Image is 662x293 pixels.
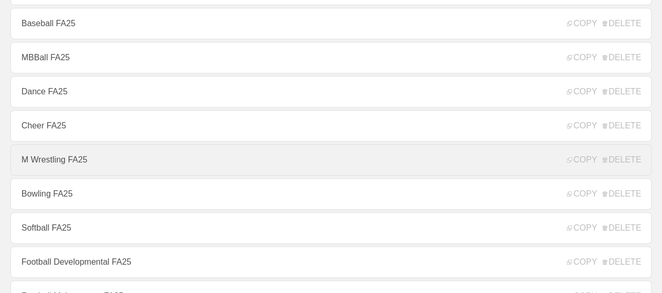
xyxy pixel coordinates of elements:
span: DELETE [602,121,641,131]
span: DELETE [602,87,641,96]
a: Bowling FA25 [10,178,652,210]
span: COPY [567,19,597,28]
a: M Wrestling FA25 [10,144,652,176]
span: COPY [567,121,597,131]
span: COPY [567,155,597,165]
a: Dance FA25 [10,76,652,107]
a: Football Developmental FA25 [10,246,652,278]
span: COPY [567,87,597,96]
a: MBBall FA25 [10,42,652,73]
span: DELETE [602,53,641,62]
span: DELETE [602,19,641,28]
a: Baseball FA25 [10,8,652,39]
a: Cheer FA25 [10,110,652,142]
span: COPY [567,53,597,62]
span: DELETE [602,155,641,165]
iframe: Chat Widget [474,171,662,293]
a: Softball FA25 [10,212,652,244]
